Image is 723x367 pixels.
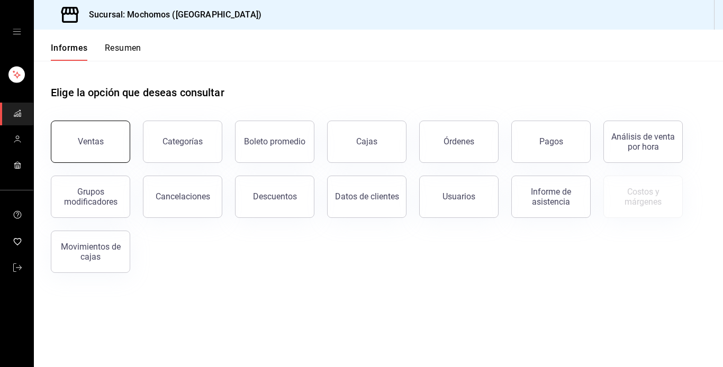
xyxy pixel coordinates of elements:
button: Pagos [511,121,591,163]
font: Cancelaciones [156,191,210,201]
div: pestañas de navegación [51,42,141,61]
button: Boleto promedio [235,121,314,163]
font: Órdenes [444,136,474,146]
button: Categorías [143,121,222,163]
button: Usuarios [419,176,499,218]
button: Descuentos [235,176,314,218]
font: Movimientos de cajas [61,242,121,262]
font: Resumen [105,43,141,53]
button: Informe de asistencia [511,176,591,218]
button: Movimientos de cajas [51,231,130,273]
font: Usuarios [442,191,475,201]
button: Contrata inventarios para ver este informe [603,176,683,218]
font: Ventas [78,136,104,146]
button: Grupos modificadores [51,176,130,218]
button: Ventas [51,121,130,163]
button: Cajas [327,121,406,163]
font: Descuentos [253,191,297,201]
font: Informe de asistencia [531,187,571,207]
button: Cancelaciones [143,176,222,218]
button: Datos de clientes [327,176,406,218]
font: Análisis de venta por hora [611,132,675,152]
font: Pagos [539,136,563,146]
button: Análisis de venta por hora [603,121,683,163]
font: Elige la opción que deseas consultar [51,86,224,99]
font: Informes [51,43,88,53]
button: Órdenes [419,121,499,163]
font: Grupos modificadores [64,187,118,207]
font: Datos de clientes [335,191,399,201]
font: Sucursal: Mochomos ([GEOGRAPHIC_DATA]) [89,10,261,20]
button: cajón abierto [13,27,21,36]
font: Cajas [356,136,377,146]
font: Boleto promedio [244,136,305,146]
font: Costos y márgenes [625,187,662,207]
font: Categorías [162,136,203,146]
